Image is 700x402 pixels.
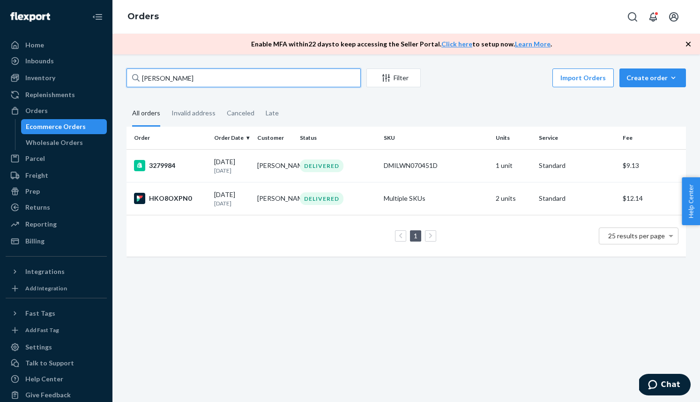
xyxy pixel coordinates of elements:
div: Reporting [25,220,57,229]
button: Import Orders [552,68,614,87]
div: Billing [25,236,45,246]
div: Orders [25,106,48,115]
div: Late [266,101,279,125]
a: Inventory [6,70,107,85]
div: [DATE] [214,190,250,207]
a: Replenishments [6,87,107,102]
a: Parcel [6,151,107,166]
td: $12.14 [619,182,686,215]
a: Reporting [6,217,107,232]
div: Add Fast Tag [25,326,59,334]
div: Returns [25,203,50,212]
div: Inbounds [25,56,54,66]
th: Units [492,127,535,149]
td: Multiple SKUs [380,182,492,215]
div: Wholesale Orders [26,138,83,147]
div: Help Center [25,374,63,384]
button: Open notifications [644,8,663,26]
td: 1 unit [492,149,535,182]
div: Settings [25,342,52,352]
div: Give Feedback [25,390,71,400]
div: Invalid address [171,101,216,125]
th: Order Date [210,127,253,149]
a: Learn More [515,40,551,48]
div: Talk to Support [25,358,74,368]
a: Billing [6,234,107,249]
th: Status [296,127,380,149]
div: DELIVERED [300,159,343,172]
div: Prep [25,187,40,196]
div: All orders [132,101,160,127]
a: Prep [6,184,107,199]
p: [DATE] [214,199,250,207]
div: Add Integration [25,284,67,292]
button: Create order [619,68,686,87]
button: Open account menu [664,8,683,26]
p: [DATE] [214,167,250,174]
button: Fast Tags [6,306,107,321]
button: Filter [366,68,421,87]
a: Returns [6,200,107,215]
a: Settings [6,340,107,355]
a: Ecommerce Orders [21,119,107,134]
a: Page 1 is your current page [412,232,419,240]
div: Customer [257,134,293,142]
td: $9.13 [619,149,686,182]
a: Click here [441,40,472,48]
a: Orders [127,11,159,22]
a: Add Fast Tag [6,325,107,336]
div: Canceled [227,101,254,125]
div: Parcel [25,154,45,163]
div: 3279984 [134,160,207,171]
div: DMILWN070451D [384,161,488,170]
th: Service [535,127,619,149]
button: Talk to Support [6,356,107,371]
div: Fast Tags [25,309,55,318]
p: Standard [539,194,615,203]
a: Add Integration [6,283,107,294]
td: [PERSON_NAME] [253,149,297,182]
td: 2 units [492,182,535,215]
button: Help Center [682,177,700,225]
button: Integrations [6,264,107,279]
div: Filter [367,73,420,83]
th: Fee [619,127,686,149]
button: Open Search Box [623,8,642,26]
div: Integrations [25,267,65,276]
a: Freight [6,168,107,183]
input: Search orders [127,68,361,87]
div: Create order [626,73,679,83]
a: Inbounds [6,53,107,68]
div: Freight [25,171,48,180]
div: Home [25,40,44,50]
ol: breadcrumbs [120,3,166,30]
a: Wholesale Orders [21,135,107,150]
div: HKO8OXPN0 [134,193,207,204]
a: Orders [6,103,107,118]
p: Enable MFA within 22 days to keep accessing the Seller Portal. to setup now. . [251,39,552,49]
a: Help Center [6,372,107,387]
div: Replenishments [25,90,75,99]
p: Standard [539,161,615,170]
div: [DATE] [214,157,250,174]
th: SKU [380,127,492,149]
div: Ecommerce Orders [26,122,86,131]
iframe: Opens a widget where you can chat to one of our agents [639,374,691,397]
button: Close Navigation [88,8,107,26]
img: Flexport logo [10,12,50,22]
span: 25 results per page [608,232,665,240]
div: Inventory [25,73,55,83]
a: Home [6,38,107,53]
div: DELIVERED [300,192,343,205]
th: Order [127,127,210,149]
td: [PERSON_NAME] [253,182,297,215]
